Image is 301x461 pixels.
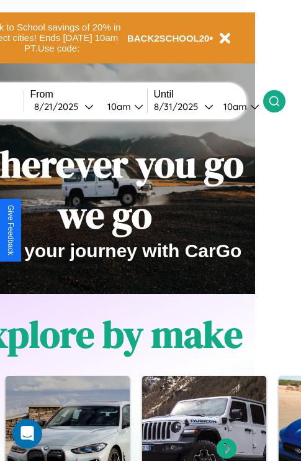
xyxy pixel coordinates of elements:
div: 8 / 31 / 2025 [154,101,204,112]
div: Give Feedback [6,205,15,255]
div: 10am [217,101,250,112]
div: 8 / 21 / 2025 [34,101,84,112]
button: 8/21/2025 [30,100,97,113]
label: From [30,89,147,100]
div: 10am [101,101,134,112]
iframe: Intercom live chat [12,419,42,449]
button: 10am [97,100,147,113]
b: BACK2SCHOOL20 [127,33,210,43]
label: Until [154,89,263,100]
button: 10am [213,100,263,113]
